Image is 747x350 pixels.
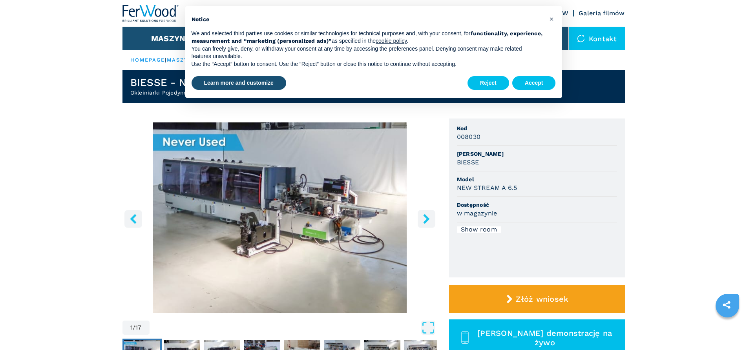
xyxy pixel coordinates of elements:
img: Okleiniarki Pojedyncze BIESSE NEW STREAM A 6.5 [122,122,437,313]
div: Kontakt [569,27,625,50]
a: maszyny [167,57,197,63]
span: Dostępność [457,201,617,209]
p: Use the “Accept” button to consent. Use the “Reject” button or close this notice to continue with... [192,60,543,68]
h2: Okleiniarki Pojedyncze [130,89,276,97]
span: Kod [457,124,617,132]
span: / [133,324,135,331]
span: 17 [135,324,142,331]
h3: 008030 [457,132,481,141]
button: Open Fullscreen [152,321,435,335]
h3: BIESSE [457,158,479,167]
h3: NEW STREAM A 6.5 [457,183,517,192]
button: right-button [418,210,435,228]
a: HOMEPAGE [130,57,165,63]
button: Learn more and customize [192,76,286,90]
button: Close this notice [546,13,558,25]
span: Złóż wniosek [516,294,568,304]
div: Go to Slide 1 [122,122,437,313]
a: cookie policy [376,38,407,44]
button: left-button [124,210,142,228]
h3: w magazynie [457,209,497,218]
img: Kontakt [577,35,585,42]
a: sharethis [717,295,736,315]
span: | [165,57,166,63]
h2: Notice [192,16,543,24]
span: [PERSON_NAME] demonstrację na żywo [474,328,615,347]
p: We and selected third parties use cookies or similar technologies for technical purposes and, wit... [192,30,543,45]
div: Show room [457,226,501,233]
span: Model [457,175,617,183]
a: Galeria filmów [579,9,625,17]
button: Maszyny [151,34,191,43]
img: Ferwood [122,5,179,22]
strong: functionality, experience, measurement and “marketing (personalized ads)” [192,30,543,44]
button: Reject [468,76,509,90]
span: 1 [130,324,133,331]
span: × [549,14,554,24]
h1: BIESSE - NEW STREAM A 6.5 [130,76,276,89]
button: Złóż wniosek [449,285,625,313]
button: Accept [512,76,556,90]
p: You can freely give, deny, or withdraw your consent at any time by accessing the preferences pane... [192,45,543,60]
span: [PERSON_NAME] [457,150,617,158]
